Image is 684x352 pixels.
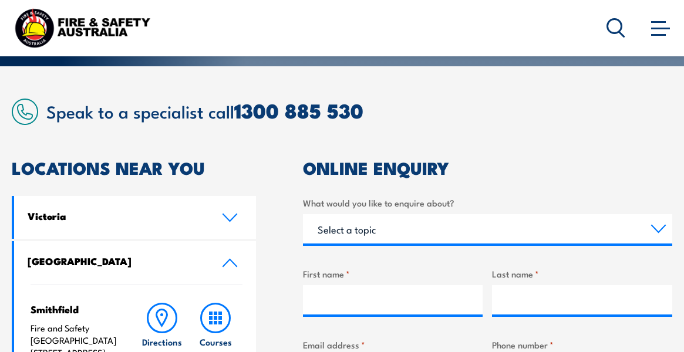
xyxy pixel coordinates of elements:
[303,267,483,280] label: First name
[303,160,672,175] h2: ONLINE ENQUIRY
[46,100,672,121] h2: Speak to a specialist call
[234,94,363,126] a: 1300 885 530
[492,267,672,280] label: Last name
[142,336,182,348] h6: Directions
[31,303,129,316] h4: Smithfield
[28,255,204,268] h4: [GEOGRAPHIC_DATA]
[14,196,256,239] a: Victoria
[14,241,256,284] a: [GEOGRAPHIC_DATA]
[200,336,232,348] h6: Courses
[492,338,672,351] label: Phone number
[303,196,672,209] label: What would you like to enquire about?
[303,338,483,351] label: Email address
[28,209,204,222] h4: Victoria
[12,160,256,175] h2: LOCATIONS NEAR YOU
